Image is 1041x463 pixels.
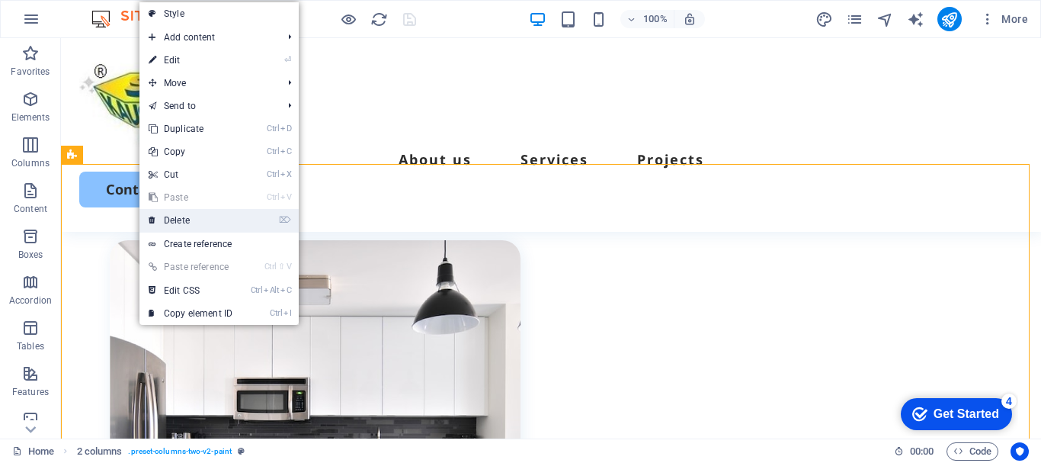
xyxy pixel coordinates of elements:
[974,7,1034,31] button: More
[620,10,674,28] button: 100%
[139,233,299,256] a: Create reference
[1011,442,1029,461] button: Usercentrics
[280,169,291,179] i: X
[894,442,934,461] h6: Session time
[9,294,52,307] p: Accordion
[940,11,958,28] i: Publish
[907,10,925,28] button: text_generator
[846,11,863,28] i: Pages (Ctrl+Alt+S)
[139,302,242,325] a: CtrlICopy element ID
[11,111,50,124] p: Elements
[876,11,894,28] i: Navigator
[284,55,291,65] i: ⏎
[12,386,49,398] p: Features
[128,442,232,461] span: . preset-columns-two-v2-paint
[283,308,291,318] i: I
[264,285,279,295] i: Alt
[139,95,276,117] a: Send to
[139,140,242,163] a: CtrlCCopy
[88,10,202,28] img: Editor Logo
[370,10,388,28] button: reload
[11,157,50,169] p: Columns
[267,146,279,156] i: Ctrl
[876,10,895,28] button: navigator
[287,262,291,272] i: V
[339,10,357,28] button: Click here to leave preview mode and continue editing
[937,7,962,31] button: publish
[139,209,242,232] a: ⌦Delete
[18,249,43,261] p: Boxes
[139,2,299,25] a: Style
[45,17,111,31] div: Get Started
[139,26,276,49] span: Add content
[953,442,991,461] span: Code
[139,117,242,140] a: CtrlDDuplicate
[683,12,697,26] i: On resize automatically adjust zoom level to fit chosen device.
[139,163,242,186] a: CtrlXCut
[77,442,245,461] nav: breadcrumb
[370,11,388,28] i: Reload page
[267,169,279,179] i: Ctrl
[280,146,291,156] i: C
[947,442,998,461] button: Code
[267,192,279,202] i: Ctrl
[11,66,50,78] p: Favorites
[139,49,242,72] a: ⏎Edit
[921,445,923,457] span: :
[278,262,285,272] i: ⇧
[643,10,668,28] h6: 100%
[815,10,834,28] button: design
[280,192,291,202] i: V
[815,11,833,28] i: Design (Ctrl+Alt+Y)
[12,8,123,40] div: Get Started 4 items remaining, 20% complete
[980,11,1028,27] span: More
[280,124,291,133] i: D
[280,285,291,295] i: C
[238,447,245,455] i: This element is a customizable preset
[270,308,282,318] i: Ctrl
[139,256,242,278] a: Ctrl⇧VPaste reference
[139,279,242,302] a: CtrlAltCEdit CSS
[139,186,242,209] a: CtrlVPaste
[279,215,291,225] i: ⌦
[113,3,128,18] div: 4
[17,340,44,352] p: Tables
[14,203,47,215] p: Content
[267,124,279,133] i: Ctrl
[77,442,123,461] span: Click to select. Double-click to edit
[910,442,934,461] span: 00 00
[907,11,924,28] i: AI Writer
[139,72,276,95] span: Move
[12,442,54,461] a: Click to cancel selection. Double-click to open Pages
[264,262,277,272] i: Ctrl
[846,10,864,28] button: pages
[251,285,263,295] i: Ctrl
